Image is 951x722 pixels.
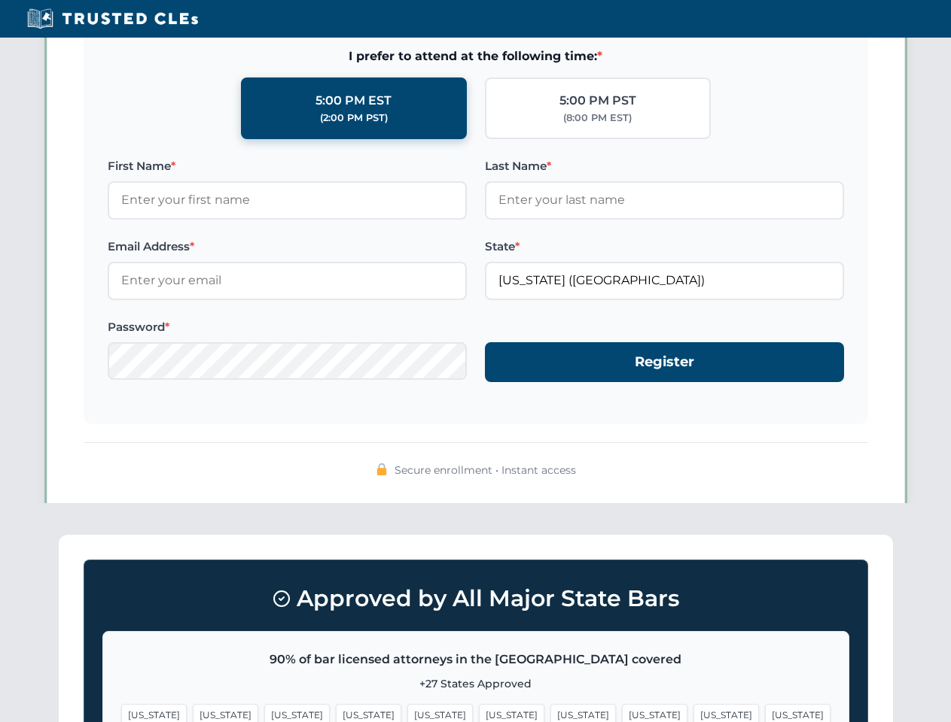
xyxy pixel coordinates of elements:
[485,181,844,219] input: Enter your last name
[23,8,203,30] img: Trusted CLEs
[108,318,467,336] label: Password
[121,650,831,669] p: 90% of bar licensed attorneys in the [GEOGRAPHIC_DATA] covered
[485,157,844,175] label: Last Name
[108,157,467,175] label: First Name
[485,342,844,382] button: Register
[395,462,576,478] span: Secure enrollment • Instant access
[376,463,388,475] img: 🔒
[315,91,392,111] div: 5:00 PM EST
[320,111,388,126] div: (2:00 PM PST)
[563,111,632,126] div: (8:00 PM EST)
[121,675,831,692] p: +27 States Approved
[485,238,844,256] label: State
[108,47,844,66] span: I prefer to attend at the following time:
[102,578,849,619] h3: Approved by All Major State Bars
[485,262,844,299] input: Florida (FL)
[559,91,636,111] div: 5:00 PM PST
[108,262,467,299] input: Enter your email
[108,181,467,219] input: Enter your first name
[108,238,467,256] label: Email Address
